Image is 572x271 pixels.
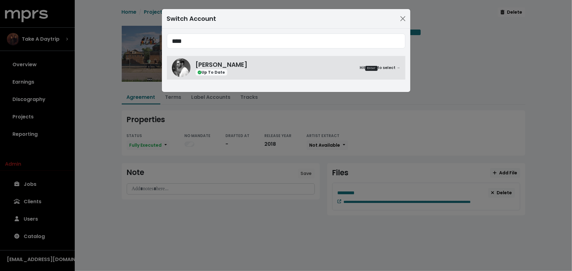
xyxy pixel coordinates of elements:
[365,66,377,71] kbd: Enter
[398,14,408,24] button: Close
[172,58,191,77] img: Alex Salibian
[360,65,400,71] small: Hit to select →
[167,56,405,80] a: Alex Salibian[PERSON_NAME]Up To DateHitEnterto select →
[167,34,405,48] input: Search accounts
[167,14,216,23] div: Switch Account
[196,69,228,76] span: Up To Date
[196,60,248,69] span: [PERSON_NAME]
